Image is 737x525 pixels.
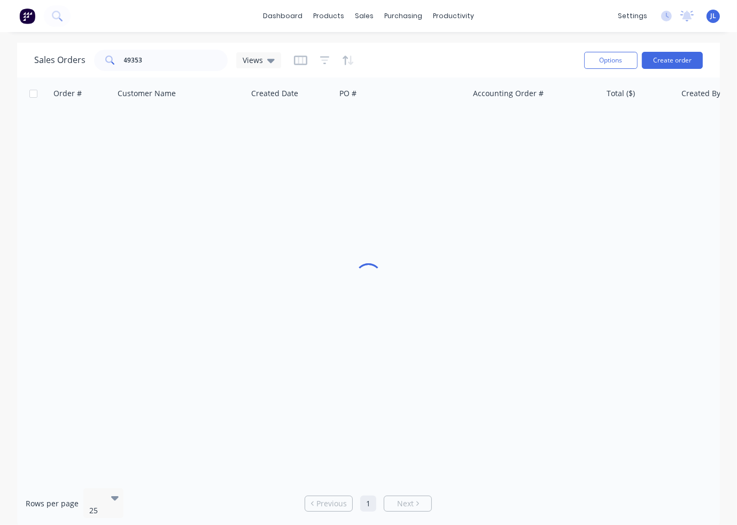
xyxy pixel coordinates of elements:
button: Options [584,52,638,69]
div: PO # [339,88,356,99]
div: Created Date [251,88,298,99]
span: JL [710,11,716,21]
input: Search... [124,50,228,71]
h1: Sales Orders [34,55,86,65]
a: Next page [384,498,431,509]
div: products [308,8,350,24]
span: Rows per page [26,498,79,509]
div: settings [612,8,653,24]
div: Customer Name [118,88,176,99]
div: purchasing [379,8,428,24]
div: sales [350,8,379,24]
span: Next [397,498,414,509]
div: Total ($) [607,88,635,99]
div: 25 [89,505,102,516]
div: Created By [681,88,720,99]
img: Factory [19,8,35,24]
a: Previous page [305,498,352,509]
a: dashboard [258,8,308,24]
ul: Pagination [300,496,436,512]
button: Create order [642,52,703,69]
div: Accounting Order # [473,88,544,99]
a: Page 1 is your current page [360,496,376,512]
span: Views [243,54,263,66]
div: productivity [428,8,479,24]
span: Previous [316,498,347,509]
div: Order # [53,88,82,99]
